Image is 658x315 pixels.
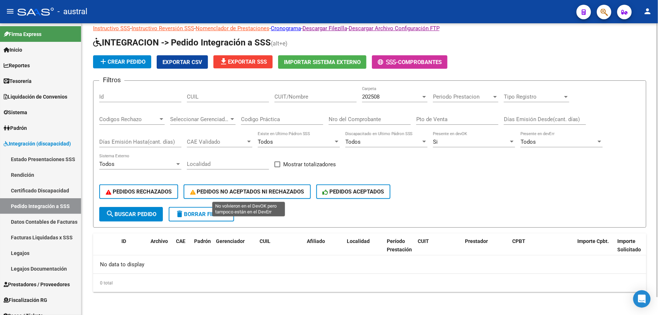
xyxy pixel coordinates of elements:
span: Todos [345,139,361,145]
span: Archivo [151,238,168,244]
span: Codigos Rechazo [99,116,158,123]
span: Buscar Pedido [106,211,156,218]
span: Todos [521,139,536,145]
mat-icon: menu [6,7,15,16]
span: Crear Pedido [99,59,145,65]
div: 0 total [93,274,646,292]
span: Padrón [4,124,27,132]
span: PEDIDOS NO ACEPTADOS NI RECHAZADOS [190,188,304,195]
span: PEDIDOS RECHAZADOS [106,188,172,195]
a: Descargar Archivo Configuración FTP [349,25,440,32]
span: Si [433,139,438,145]
span: ID [121,238,126,244]
span: Período Prestación [387,238,412,252]
span: Comprobantes [398,59,442,65]
datatable-header-cell: Afiliado [304,234,344,266]
span: Tesorería [4,77,32,85]
span: Integración (discapacidad) [4,140,71,148]
datatable-header-cell: CAE [173,234,191,266]
span: Prestador [465,238,488,244]
button: Exportar CSV [157,55,208,69]
span: CUIL [260,238,270,244]
span: Mostrar totalizadores [283,160,336,169]
button: -Comprobantes [372,55,448,69]
span: Tipo Registro [504,93,563,100]
span: Importar Sistema Externo [284,59,361,65]
span: Borrar Filtros [175,211,228,218]
span: - austral [57,4,87,20]
span: CAE Validado [187,139,246,145]
span: Gerenciador [216,238,245,244]
span: Exportar CSV [163,59,202,65]
span: Padrón [194,238,211,244]
datatable-header-cell: Localidad [344,234,384,266]
mat-icon: file_download [219,57,228,66]
mat-icon: search [106,210,115,218]
button: Buscar Pedido [99,207,163,222]
datatable-header-cell: Importe Cpbt. [575,234,615,266]
span: 202508 [362,93,380,100]
div: No data to display [93,255,646,274]
span: Sistema [4,108,27,116]
p: - - - - - [93,24,646,32]
span: Localidad [347,238,370,244]
button: Borrar Filtros [169,207,234,222]
span: Todos [99,161,115,167]
span: Todos [258,139,273,145]
span: Importe Solicitado [618,238,641,252]
span: Exportar SSS [219,59,267,65]
button: Crear Pedido [93,55,151,68]
button: PEDIDOS RECHAZADOS [99,184,178,199]
button: Exportar SSS [213,55,273,68]
span: PEDIDOS ACEPTADOS [323,188,384,195]
span: Prestadores / Proveedores [4,280,70,288]
mat-icon: person [643,7,652,16]
datatable-header-cell: Archivo [148,234,173,266]
span: CUIT [418,238,429,244]
span: CPBT [512,238,525,244]
a: Instructivo Reversión SSS [132,25,194,32]
button: PEDIDOS ACEPTADOS [316,184,391,199]
span: Liquidación de Convenios [4,93,67,101]
span: - [378,59,398,65]
span: Afiliado [307,238,325,244]
div: Open Intercom Messenger [633,290,651,308]
span: Firma Express [4,30,41,38]
span: Reportes [4,61,30,69]
datatable-header-cell: CUIT [415,234,462,266]
a: Nomenclador de Prestaciones [196,25,269,32]
datatable-header-cell: Gerenciador [213,234,257,266]
datatable-header-cell: Período Prestación [384,234,415,266]
span: Fiscalización RG [4,296,47,304]
span: Periodo Prestacion [433,93,492,100]
datatable-header-cell: Importe Solicitado [615,234,655,266]
span: CAE [176,238,185,244]
span: Inicio [4,46,22,54]
datatable-header-cell: Padrón [191,234,213,266]
mat-icon: delete [175,210,184,218]
h3: Filtros [99,75,124,85]
span: Seleccionar Gerenciador [170,116,229,123]
span: INTEGRACION -> Pedido Integración a SSS [93,37,271,48]
datatable-header-cell: CPBT [509,234,575,266]
button: PEDIDOS NO ACEPTADOS NI RECHAZADOS [184,184,311,199]
datatable-header-cell: ID [119,234,148,266]
datatable-header-cell: Prestador [462,234,509,266]
span: (alt+e) [271,40,288,47]
a: Descargar Filezilla [302,25,347,32]
a: Cronograma [271,25,301,32]
span: Importe Cpbt. [578,238,609,244]
datatable-header-cell: CUIL [257,234,304,266]
button: Importar Sistema Externo [278,55,366,69]
mat-icon: add [99,57,108,66]
a: Instructivo SSS [93,25,130,32]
